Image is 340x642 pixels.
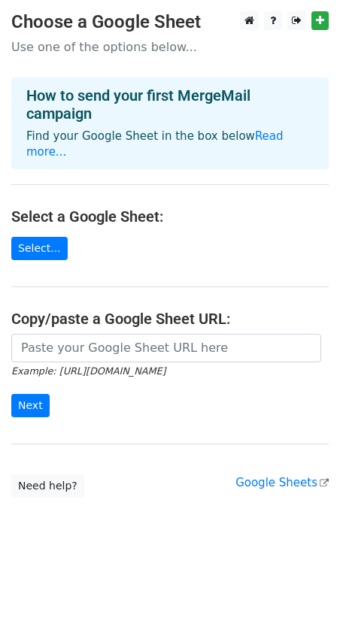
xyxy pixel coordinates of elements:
h4: Copy/paste a Google Sheet URL: [11,310,329,328]
h4: Select a Google Sheet: [11,207,329,226]
a: Select... [11,237,68,260]
a: Read more... [26,129,284,159]
a: Need help? [11,474,84,498]
p: Find your Google Sheet in the box below [26,129,314,160]
h4: How to send your first MergeMail campaign [26,86,314,123]
p: Use one of the options below... [11,39,329,55]
input: Next [11,394,50,417]
small: Example: [URL][DOMAIN_NAME] [11,365,165,377]
input: Paste your Google Sheet URL here [11,334,321,362]
h3: Choose a Google Sheet [11,11,329,33]
a: Google Sheets [235,476,329,489]
iframe: Chat Widget [265,570,340,642]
